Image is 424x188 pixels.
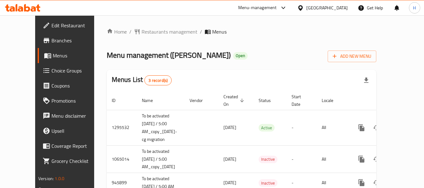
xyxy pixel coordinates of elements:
[107,28,376,35] nav: breadcrumb
[38,63,106,78] a: Choice Groups
[322,97,341,104] span: Locale
[51,127,101,135] span: Upsell
[137,110,185,145] td: To be activated [DATE] / 5:00 AM_copy_[DATE]-cg migration
[233,52,248,60] div: Open
[354,152,369,167] button: more
[233,53,248,58] span: Open
[259,179,277,187] div: Inactive
[38,78,106,93] a: Coupons
[51,112,101,120] span: Menu disclaimer
[112,97,124,104] span: ID
[190,97,211,104] span: Vendor
[369,152,384,167] button: Change Status
[413,4,416,11] span: H
[292,93,309,108] span: Start Date
[317,110,349,145] td: All
[306,4,348,11] div: [GEOGRAPHIC_DATA]
[333,52,371,60] span: Add New Menu
[107,28,127,35] a: Home
[51,157,101,165] span: Grocery Checklist
[287,145,317,173] td: -
[107,48,231,62] span: Menu management ( [PERSON_NAME] )
[51,142,101,150] span: Coverage Report
[259,156,277,163] span: Inactive
[38,175,54,183] span: Version:
[51,67,101,74] span: Choice Groups
[38,153,106,169] a: Grocery Checklist
[38,123,106,138] a: Upsell
[38,138,106,153] a: Coverage Report
[55,175,64,183] span: 1.0.0
[38,33,106,48] a: Branches
[259,97,279,104] span: Status
[51,22,101,29] span: Edit Restaurant
[144,75,172,85] div: Total records count
[38,93,106,108] a: Promotions
[107,145,137,173] td: 1065014
[223,123,236,132] span: [DATE]
[142,97,161,104] span: Name
[328,51,376,62] button: Add New Menu
[212,28,227,35] span: Menus
[38,18,106,33] a: Edit Restaurant
[259,180,277,187] span: Inactive
[137,145,185,173] td: To be activated [DATE] / 5:00 AM_copy_[DATE]
[223,93,246,108] span: Created On
[359,73,374,88] div: Export file
[259,124,275,132] span: Active
[238,4,277,12] div: Menu-management
[349,91,419,110] th: Actions
[129,28,131,35] li: /
[145,78,171,83] span: 3 record(s)
[38,108,106,123] a: Menu disclaimer
[200,28,202,35] li: /
[51,82,101,89] span: Coupons
[107,110,137,145] td: 1295532
[142,28,197,35] span: Restaurants management
[51,37,101,44] span: Branches
[134,28,197,35] a: Restaurants management
[317,145,349,173] td: All
[53,52,101,59] span: Menus
[287,110,317,145] td: -
[112,75,172,85] h2: Menus List
[51,97,101,105] span: Promotions
[38,48,106,63] a: Menus
[223,155,236,163] span: [DATE]
[223,179,236,187] span: [DATE]
[354,120,369,135] button: more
